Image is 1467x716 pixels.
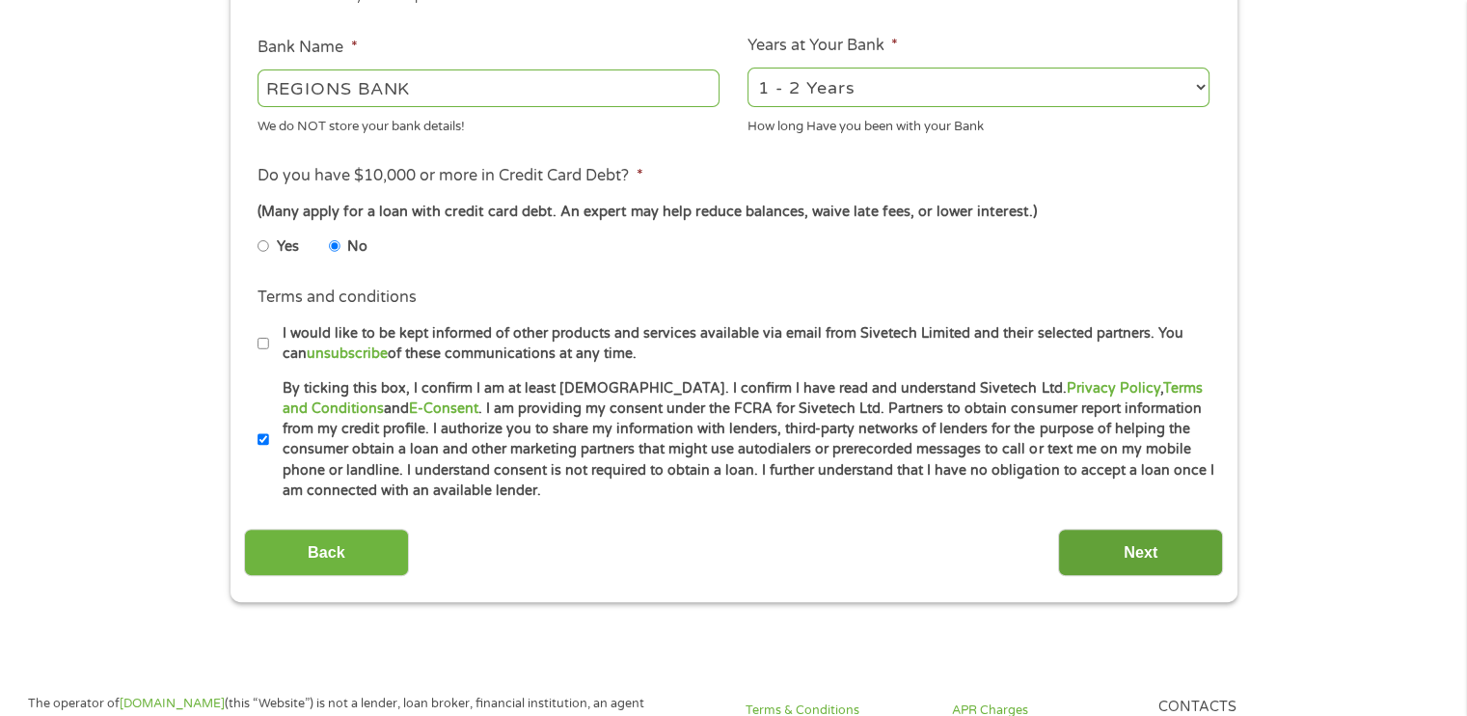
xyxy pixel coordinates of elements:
[269,378,1215,502] label: By ticking this box, I confirm I am at least [DEMOGRAPHIC_DATA]. I confirm I have read and unders...
[747,36,898,56] label: Years at Your Bank
[258,38,357,58] label: Bank Name
[258,202,1209,223] div: (Many apply for a loan with credit card debt. An expert may help reduce balances, waive late fees...
[347,236,367,258] label: No
[269,323,1215,365] label: I would like to be kept informed of other products and services available via email from Sivetech...
[307,345,388,362] a: unsubscribe
[258,110,720,136] div: We do NOT store your bank details!
[258,166,642,186] label: Do you have $10,000 or more in Credit Card Debt?
[1058,529,1223,576] input: Next
[1066,380,1159,397] a: Privacy Policy
[120,696,225,711] a: [DOMAIN_NAME]
[747,110,1209,136] div: How long Have you been with your Bank
[258,288,417,308] label: Terms and conditions
[244,529,409,576] input: Back
[283,380,1202,417] a: Terms and Conditions
[277,236,299,258] label: Yes
[409,400,478,417] a: E-Consent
